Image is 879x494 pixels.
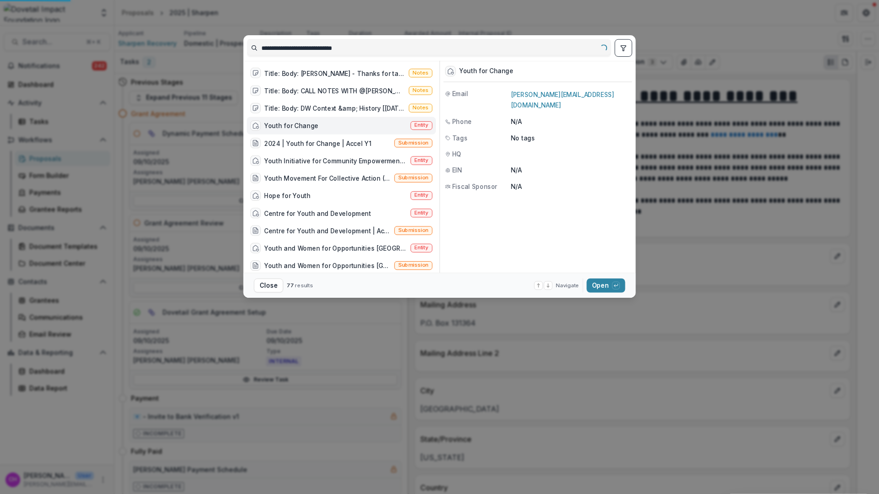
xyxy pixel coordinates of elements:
[459,67,514,75] div: Youth for Change
[414,192,429,199] span: Entity
[264,208,371,217] div: Centre for Youth and Development
[254,279,283,293] button: Close
[452,133,467,142] span: Tags
[586,279,625,293] button: Open
[414,122,429,129] span: Entity
[452,182,497,191] span: Fiscal Sponsor
[264,226,391,235] div: Centre for Youth and Development | Accel | 21
[414,245,429,251] span: Entity
[264,86,405,95] div: Title: Body: CALL NOTES WITH @[PERSON_NAME]?&nbsp;Salvation Army Houston8.13.20Responding with re...
[452,166,462,175] span: EIN
[413,104,429,111] span: Notes
[452,89,468,98] span: Email
[511,133,535,142] p: No tags
[264,173,391,183] div: Youth Movement For Collective Action (UMOVEMENT) | Accel | 21
[511,166,630,175] p: N/A
[398,262,429,268] span: Submission
[264,156,407,165] div: Youth Initiative for Community Empowerment (YICE [GEOGRAPHIC_DATA])
[452,150,461,159] span: HQ
[287,282,293,288] span: 77
[511,117,630,126] p: N/A
[511,91,614,109] a: [PERSON_NAME][EMAIL_ADDRESS][DOMAIN_NAME]
[413,87,429,93] span: Notes
[414,209,429,216] span: Entity
[511,182,630,191] p: N/A
[398,174,429,181] span: Submission
[452,117,472,126] span: Phone
[264,121,319,130] div: Youth for Change
[398,140,429,146] span: Submission
[414,157,429,163] span: Entity
[398,227,429,233] span: Submission
[264,103,405,113] div: Title: Body: DW Context &amp; History [[DATE]]Youth sports; character building; (fill the scout g...
[264,191,310,200] div: Hope for Youth
[556,282,579,290] span: Navigate
[295,282,313,288] span: results
[264,138,371,147] div: 2024 | Youth for Change | Accel Y1
[264,243,407,252] div: Youth and Women for Opportunities [GEOGRAPHIC_DATA]-YWOU
[413,70,429,76] span: Notes
[264,68,405,77] div: Title: Body: [PERSON_NAME] - Thanks for taking the time to brainstorm with me about the MS [PERSO...
[615,39,632,57] button: toggle filters
[264,261,391,270] div: Youth and Women for Opportunities [GEOGRAPHIC_DATA]-YWOU | Accel | 21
